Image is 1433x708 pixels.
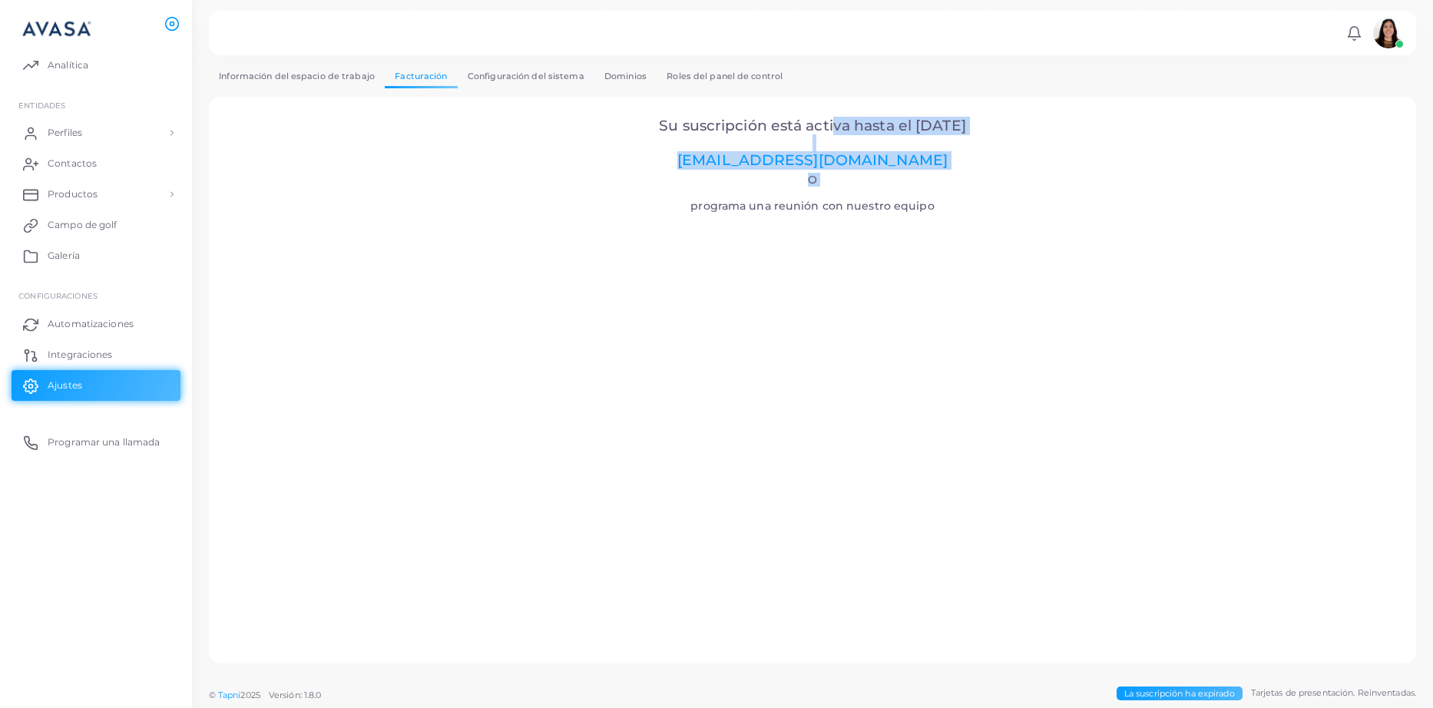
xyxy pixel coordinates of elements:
a: Galería [12,240,180,271]
font: Facturación [395,71,447,81]
img: logo [14,15,99,43]
font: Configuraciones [18,291,98,300]
font: Roles del panel de control [667,71,783,81]
font: 2025 [240,690,260,700]
font: Programar una llamada [48,436,160,448]
a: avatar [1368,18,1408,48]
font: Contactos [48,157,97,169]
iframe: Seleccione una fecha y hora - Calendly [230,217,1395,642]
a: Analítica [12,49,180,80]
font: Automatizaciones [48,318,134,329]
a: [EMAIL_ADDRESS][DOMAIN_NAME] [677,151,948,169]
font: Ajustes [48,379,82,391]
a: Tapni [218,690,241,700]
font: Galería [48,250,80,261]
font: © [209,690,216,700]
a: Automatizaciones [12,309,180,339]
font: Dominios [604,71,647,81]
a: Integraciones [12,339,180,370]
font: Productos [48,188,98,200]
img: avatar [1373,18,1404,48]
font: programa una reunión con nuestro equipo [690,199,934,213]
a: Campo de golf [12,210,180,240]
a: Productos [12,179,180,210]
font: Versión: 1.8.0 [269,690,322,700]
font: Analítica [48,59,88,71]
font: Integraciones [48,349,112,360]
font: Tarjetas de presentación. Reinventadas. [1251,687,1416,698]
font: ENTIDADES [18,101,65,110]
a: Contactos [12,148,180,179]
font: La suscripción ha expirado [1124,688,1235,699]
font: Configuración del sistema [468,71,584,81]
a: Ajustes [12,370,180,401]
font: Información del espacio de trabajo [219,71,375,81]
a: Programar una llamada [12,427,180,458]
font: O [808,173,817,187]
font: Perfiles [48,127,82,138]
a: Perfiles [12,117,180,148]
font: Campo de golf [48,219,117,230]
font: Su suscripción está activa hasta el [DATE] [659,117,966,134]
